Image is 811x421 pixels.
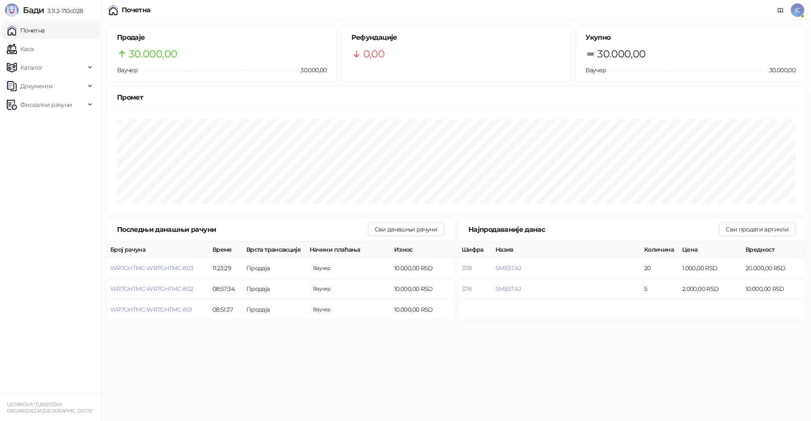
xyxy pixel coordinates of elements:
[129,46,177,62] span: 30.000,00
[719,223,795,236] button: Сви продати артикли
[391,299,454,320] td: 10.000,00 RSD
[117,224,368,235] div: Последњи данашњи рачуни
[44,7,83,15] span: 3.11.3-710c028
[20,78,52,95] span: Документи
[110,306,192,313] button: WR7GHTMC-WR7GHTMC-801
[679,279,742,299] td: 2.000,00 RSD
[310,284,334,293] span: 10.000,00
[458,242,492,258] th: Шифра
[391,279,454,299] td: 10.000,00 RSD
[209,242,243,258] th: Време
[679,258,742,279] td: 1.000,00 RSD
[23,5,44,15] span: Бади
[117,33,327,43] h5: Продаје
[391,258,454,279] td: 10.000,00 RSD
[363,46,384,62] span: 0,00
[117,92,795,103] div: Промет
[462,285,471,293] button: 378
[597,46,645,62] span: 30.000,00
[495,264,521,272] button: SMESTAJ
[368,223,444,236] button: Сви данашњи рачуни
[391,242,454,258] th: Износ
[310,263,334,273] span: 10.000,00
[585,33,795,43] h5: Укупно
[310,305,334,314] span: 10.000,00
[209,299,243,320] td: 08:51:37
[495,285,521,293] button: SMESTAJ
[774,3,787,17] a: Документација
[641,258,679,279] td: 20
[110,285,193,293] button: WR7GHTMC-WR7GHTMC-802
[679,242,742,258] th: Цена
[462,264,471,272] button: 378
[306,242,391,258] th: Начини плаћања
[209,279,243,299] td: 08:57:34
[20,96,72,113] span: Фискални рачуни
[351,33,561,43] h5: Рефундације
[742,242,806,258] th: Вредност
[243,299,306,320] td: Продаја
[294,65,327,75] span: 30.000,00
[5,3,19,17] img: Logo
[243,279,306,299] td: Продаја
[791,3,804,17] span: IC
[107,242,209,258] th: Број рачуна
[243,242,306,258] th: Врста трансакције
[243,258,306,279] td: Продаја
[468,224,719,235] div: Најпродаваније данас
[641,279,679,299] td: 5
[763,65,795,75] span: 30.000,00
[742,258,806,279] td: 20.000,00 RSD
[585,66,606,74] span: Ваучер
[209,258,243,279] td: 11:23:29
[492,242,641,258] th: Назив
[20,59,43,76] span: Каталог
[7,402,93,414] small: USTANOVA "TURISTIČKA ORGANIZACIJA [GEOGRAPHIC_DATA]"
[117,66,138,74] span: Ваучер
[742,279,806,299] td: 10.000,00 RSD
[7,22,45,39] a: Почетна
[110,264,193,272] button: WR7GHTMC-WR7GHTMC-803
[641,242,679,258] th: Количина
[7,41,33,57] a: Каса
[122,7,151,14] div: Почетна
